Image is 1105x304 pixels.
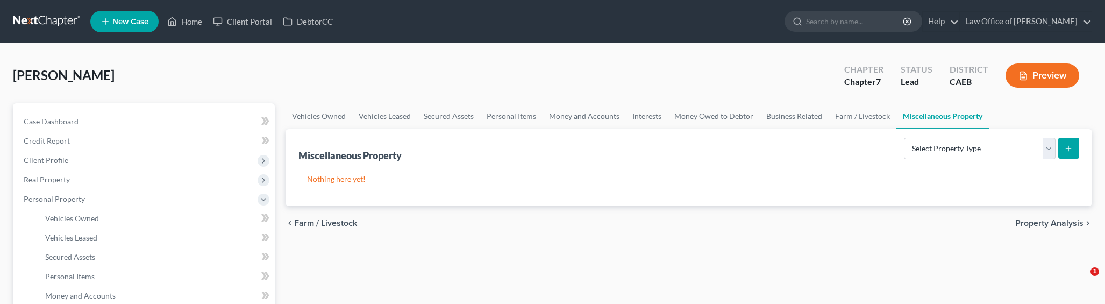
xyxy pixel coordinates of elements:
span: Vehicles Leased [45,233,97,242]
span: Personal Property [24,194,85,203]
span: Property Analysis [1015,219,1083,228]
span: Client Profile [24,155,68,165]
a: Personal Items [37,267,275,286]
i: chevron_left [286,219,294,228]
iframe: Intercom live chat [1068,267,1094,293]
span: Case Dashboard [24,117,79,126]
span: 7 [876,76,881,87]
input: Search by name... [806,11,904,31]
a: Credit Report [15,131,275,151]
span: Money and Accounts [45,291,116,300]
span: Vehicles Owned [45,214,99,223]
button: chevron_left Farm / Livestock [286,219,357,228]
a: Business Related [760,103,829,129]
div: District [950,63,988,76]
span: Secured Assets [45,252,95,261]
a: Money Owed to Debtor [668,103,760,129]
button: Property Analysis chevron_right [1015,219,1092,228]
a: Secured Assets [417,103,480,129]
span: Real Property [24,175,70,184]
span: [PERSON_NAME] [13,67,115,83]
a: Miscellaneous Property [896,103,989,129]
a: Personal Items [480,103,543,129]
a: Interests [626,103,668,129]
div: Lead [901,76,932,88]
span: New Case [112,18,148,26]
a: Secured Assets [37,248,275,267]
div: Miscellaneous Property [298,149,402,162]
i: chevron_right [1083,219,1092,228]
span: Farm / Livestock [294,219,357,228]
a: Home [162,12,208,31]
a: Farm / Livestock [829,103,896,129]
a: Case Dashboard [15,112,275,131]
p: Nothing here yet! [307,174,1071,185]
span: 1 [1090,267,1099,276]
a: DebtorCC [277,12,338,31]
div: Chapter [844,63,883,76]
a: Money and Accounts [543,103,626,129]
div: Chapter [844,76,883,88]
a: Vehicles Owned [286,103,352,129]
span: Credit Report [24,136,70,145]
a: Vehicles Leased [37,228,275,248]
span: Personal Items [45,272,95,281]
a: Help [923,12,959,31]
a: Vehicles Owned [37,209,275,228]
button: Preview [1006,63,1079,88]
div: Status [901,63,932,76]
a: Law Office of [PERSON_NAME] [960,12,1092,31]
a: Client Portal [208,12,277,31]
a: Vehicles Leased [352,103,417,129]
div: CAEB [950,76,988,88]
